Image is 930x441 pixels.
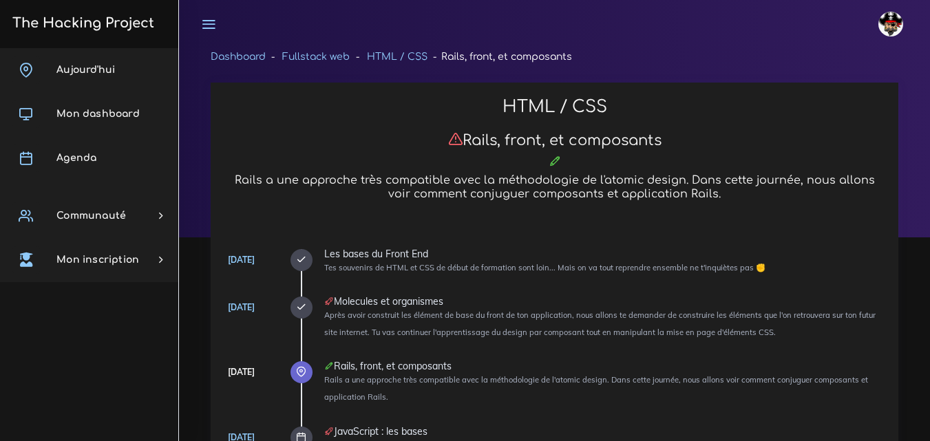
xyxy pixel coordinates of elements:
[282,52,350,62] a: Fullstack web
[56,153,96,163] span: Agenda
[228,255,255,265] a: [DATE]
[228,302,255,312] a: [DATE]
[324,375,868,402] small: Rails a une approche très compatible avec la méthodologie de l'atomic design. Dans cette journée,...
[8,16,154,31] h3: The Hacking Project
[56,255,139,265] span: Mon inscription
[56,109,140,119] span: Mon dashboard
[225,97,884,117] h2: HTML / CSS
[324,297,884,306] div: Molecules et organismes
[427,48,572,65] li: Rails, front, et composants
[56,211,126,221] span: Communauté
[225,131,884,149] h3: Rails, front, et composants
[367,52,427,62] a: HTML / CSS
[225,174,884,200] h5: Rails a une approche très compatible avec la méthodologie de l'atomic design. Dans cette journée,...
[324,427,884,436] div: JavaScript : les bases
[324,249,884,259] div: Les bases du Front End
[324,361,884,371] div: Rails, front, et composants
[56,65,115,75] span: Aujourd'hui
[228,365,255,380] div: [DATE]
[878,12,903,36] img: avatar
[324,310,876,337] small: Après avoir construit les élément de base du front de ton application, nous allons te demander de...
[211,52,266,62] a: Dashboard
[324,263,765,272] small: Tes souvenirs de HTML et CSS de début de formation sont loin... Mais on va tout reprendre ensembl...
